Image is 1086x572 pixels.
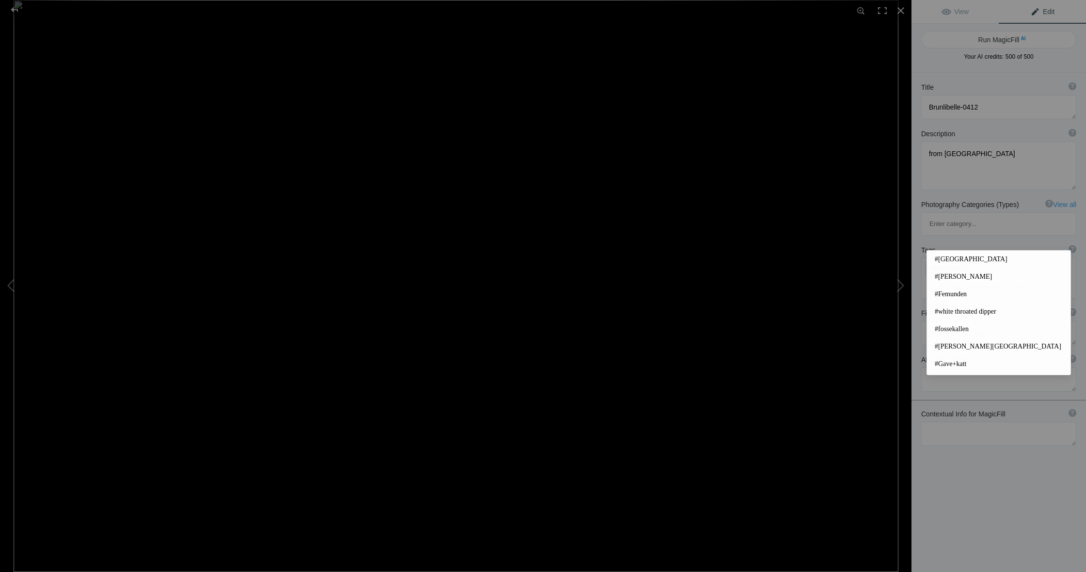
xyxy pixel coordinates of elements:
span: #[PERSON_NAME][GEOGRAPHIC_DATA] [935,342,1063,351]
span: #white throated dipper [935,307,1063,317]
span: #[PERSON_NAME] [935,272,1063,282]
span: #fossekallen [935,324,1063,334]
span: #Femunden [935,289,1063,299]
span: #[GEOGRAPHIC_DATA] [935,254,1063,264]
span: #Gave+katt [935,359,1063,369]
